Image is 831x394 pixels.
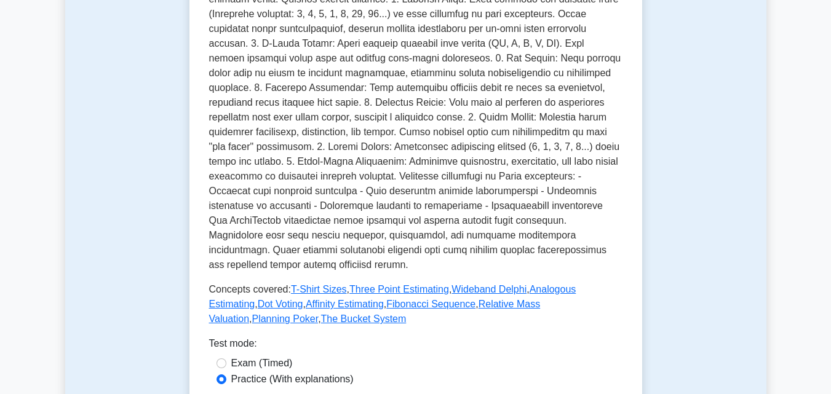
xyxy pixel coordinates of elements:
[231,356,293,371] label: Exam (Timed)
[291,284,347,294] a: T-Shirt Sizes
[209,282,622,326] p: Concepts covered: , , , , , , , , ,
[231,372,354,387] label: Practice (With explanations)
[451,284,527,294] a: Wideband Delphi
[306,299,384,309] a: Affinity Estimating
[258,299,303,309] a: Dot Voting
[349,284,449,294] a: Three Point Estimating
[252,313,318,324] a: Planning Poker
[386,299,475,309] a: Fibonacci Sequence
[321,313,407,324] a: The Bucket System
[209,336,622,356] div: Test mode:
